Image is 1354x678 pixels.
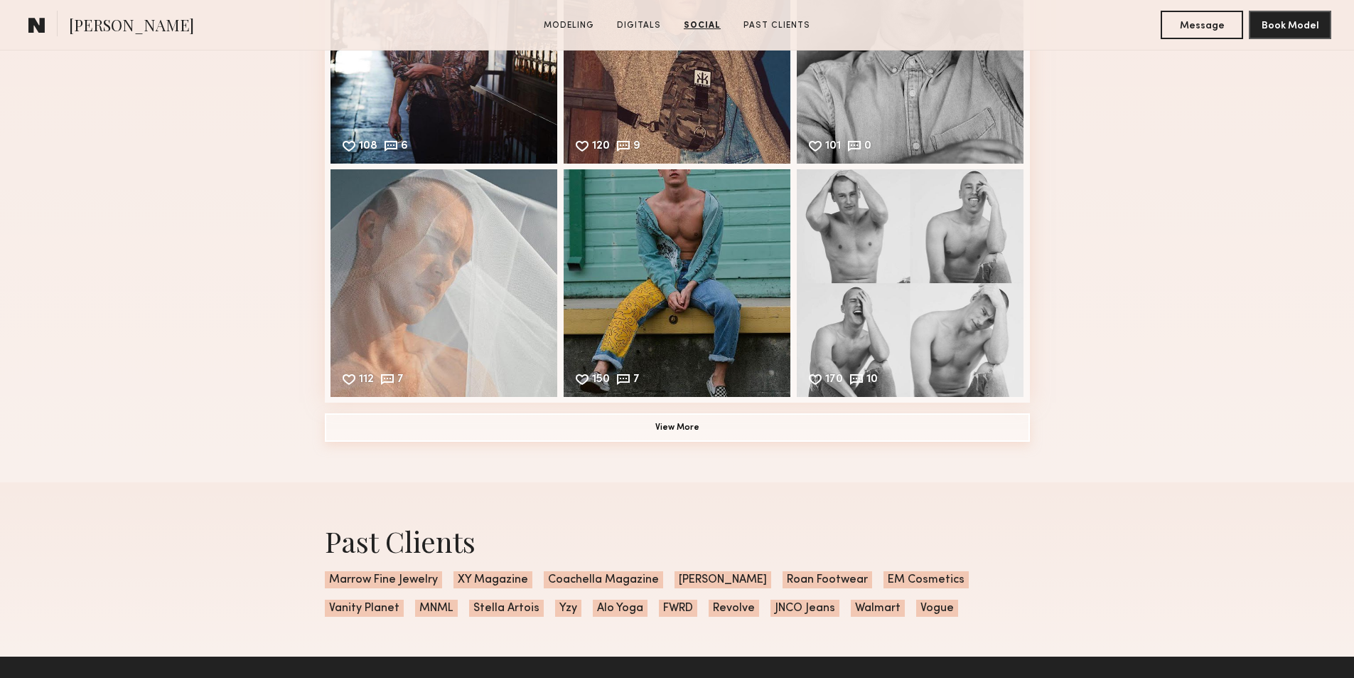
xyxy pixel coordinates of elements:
div: Past Clients [325,522,1030,560]
span: JNCO Jeans [770,600,839,617]
div: 0 [864,141,871,154]
div: 112 [359,374,374,387]
span: XY Magazine [453,571,532,588]
button: Message [1161,11,1243,39]
div: 7 [397,374,404,387]
div: 120 [592,141,610,154]
button: View More [325,413,1030,442]
span: [PERSON_NAME] [69,14,194,39]
span: [PERSON_NAME] [675,571,771,588]
div: 6 [401,141,408,154]
span: EM Cosmetics [883,571,969,588]
a: Book Model [1249,18,1331,31]
span: Roan Footwear [783,571,872,588]
span: Stella Artois [469,600,544,617]
span: Vanity Planet [325,600,404,617]
a: Modeling [538,19,600,32]
span: Revolve [709,600,759,617]
span: MNML [415,600,458,617]
span: Vogue [916,600,958,617]
div: 170 [825,374,843,387]
span: Marrow Fine Jewelry [325,571,442,588]
div: 150 [592,374,610,387]
span: FWRD [659,600,697,617]
span: Yzy [555,600,581,617]
a: Past Clients [738,19,816,32]
span: Coachella Magazine [544,571,663,588]
div: 7 [633,374,640,387]
div: 108 [359,141,377,154]
span: Alo Yoga [593,600,648,617]
a: Social [678,19,726,32]
div: 9 [633,141,640,154]
button: Book Model [1249,11,1331,39]
div: 101 [825,141,841,154]
div: 10 [866,374,878,387]
a: Digitals [611,19,667,32]
span: Walmart [851,600,905,617]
